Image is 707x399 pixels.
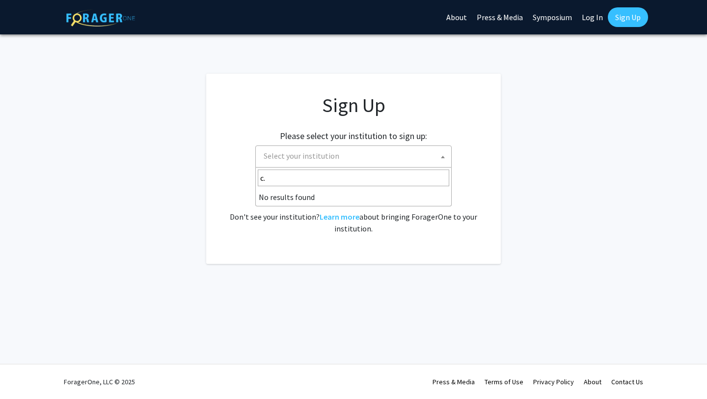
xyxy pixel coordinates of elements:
a: About [584,377,601,386]
li: No results found [256,188,451,206]
img: ForagerOne Logo [66,9,135,27]
a: Contact Us [611,377,643,386]
span: Select your institution [255,145,452,168]
div: Already have an account? . Don't see your institution? about bringing ForagerOne to your institut... [226,187,481,234]
a: Privacy Policy [533,377,574,386]
h1: Sign Up [226,93,481,117]
input: Search [258,170,449,186]
a: Press & Media [433,377,475,386]
span: Select your institution [260,146,451,166]
span: Select your institution [264,151,339,161]
div: ForagerOne, LLC © 2025 [64,365,135,399]
a: Sign Up [608,7,648,27]
a: Learn more about bringing ForagerOne to your institution [320,212,359,222]
iframe: Chat [7,355,42,392]
h2: Please select your institution to sign up: [280,131,427,142]
a: Terms of Use [485,377,523,386]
